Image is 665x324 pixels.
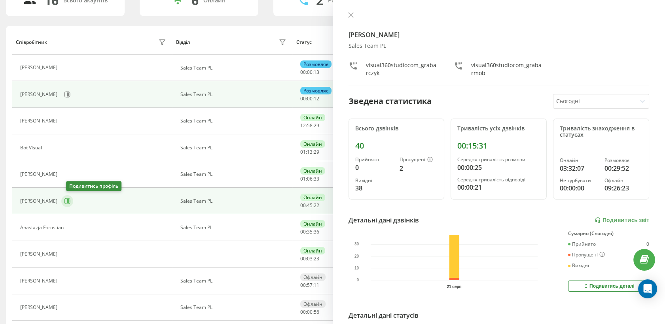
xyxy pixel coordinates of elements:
div: 00:00:21 [457,183,540,192]
div: visual360studiocom_grabarczyk [366,61,438,77]
span: 00 [307,309,313,315]
div: Онлайн [300,140,325,148]
div: Детальні дані дзвінків [349,215,419,225]
div: Зведена статистика [349,95,432,107]
div: Статус [296,40,312,45]
div: [PERSON_NAME] [20,92,59,97]
div: : : [300,96,319,102]
div: 40 [355,141,438,151]
div: 38 [355,183,393,193]
div: Онлайн [300,220,325,228]
span: 56 [314,309,319,315]
div: Вихідні [568,263,589,268]
span: 57 [307,282,313,288]
div: Тривалість знаходження в статусах [560,125,642,139]
div: Тривалість усіх дзвінків [457,125,540,132]
div: Не турбувати [560,178,598,183]
div: Прийнято [355,157,393,162]
div: 00:29:52 [604,164,642,173]
div: Sales Team PL [349,43,650,49]
text: 10 [354,266,359,270]
div: [PERSON_NAME] [20,65,59,70]
div: : : [300,229,319,235]
div: Sales Team PL [180,171,288,177]
div: Онлайн [300,247,325,254]
span: 12 [314,95,319,102]
div: Bot Visual [20,145,44,151]
span: 13 [307,149,313,155]
div: [PERSON_NAME] [20,198,59,204]
span: 58 [307,122,313,129]
text: 0 [356,278,359,282]
div: Розмовляє [300,87,332,94]
div: [PERSON_NAME] [20,251,59,257]
div: 03:32:07 [560,164,598,173]
div: Пропущені [400,157,438,163]
span: 11 [314,282,319,288]
span: 33 [314,175,319,182]
span: 00 [300,95,306,102]
span: 00 [300,282,306,288]
span: 01 [300,149,306,155]
div: [PERSON_NAME] [20,118,59,124]
span: 01 [300,175,306,182]
div: : : [300,309,319,315]
button: Подивитись деталі [568,281,649,292]
div: 09:26:23 [604,183,642,193]
span: 00 [307,69,313,75]
span: 00 [300,228,306,235]
div: Офлайн [300,300,326,308]
div: Прийнято [568,241,596,247]
div: Середня тривалість розмови [457,157,540,162]
span: 13 [314,69,319,75]
span: 06 [307,175,313,182]
div: Сумарно (Сьогодні) [568,231,649,236]
div: Офлайн [604,178,642,183]
div: Sales Team PL [180,198,288,204]
span: 23 [314,255,319,262]
div: Sales Team PL [180,145,288,151]
div: Онлайн [300,194,325,201]
div: 2 [400,164,438,173]
div: [PERSON_NAME] [20,171,59,177]
text: 20 [354,254,359,258]
div: Sales Team PL [180,118,288,124]
text: 30 [354,242,359,247]
div: Sales Team PL [180,65,288,71]
div: Open Intercom Messenger [638,279,657,298]
div: : : [300,123,319,128]
div: : : [300,203,319,208]
span: 35 [307,228,313,235]
div: 00:00:00 [560,183,598,193]
div: : : [300,256,319,262]
div: Пропущені [568,252,605,258]
div: Детальні дані статусів [349,311,419,320]
div: Розмовляє [300,60,332,68]
div: Вихідні [355,178,393,183]
span: 03 [307,255,313,262]
div: 00:15:31 [457,141,540,151]
span: 22 [314,202,319,209]
div: visual360studiocom_grabarmob [471,61,544,77]
span: 00 [300,309,306,315]
span: 36 [314,228,319,235]
span: 12 [300,122,306,129]
div: Відділ [176,40,190,45]
div: 0 [646,241,649,247]
div: : : [300,176,319,182]
div: Офлайн [300,273,326,281]
span: 29 [314,122,319,129]
div: Розмовляє [604,158,642,163]
div: Середня тривалість відповіді [457,177,540,183]
div: Онлайн [300,114,325,121]
div: Подивитись профіль [66,181,121,191]
span: 00 [307,95,313,102]
div: 00:00:25 [457,163,540,172]
span: 00 [300,69,306,75]
div: : : [300,149,319,155]
span: 29 [314,149,319,155]
a: Подивитись звіт [595,217,649,224]
span: 45 [307,202,313,209]
span: 00 [300,255,306,262]
div: : : [300,283,319,288]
